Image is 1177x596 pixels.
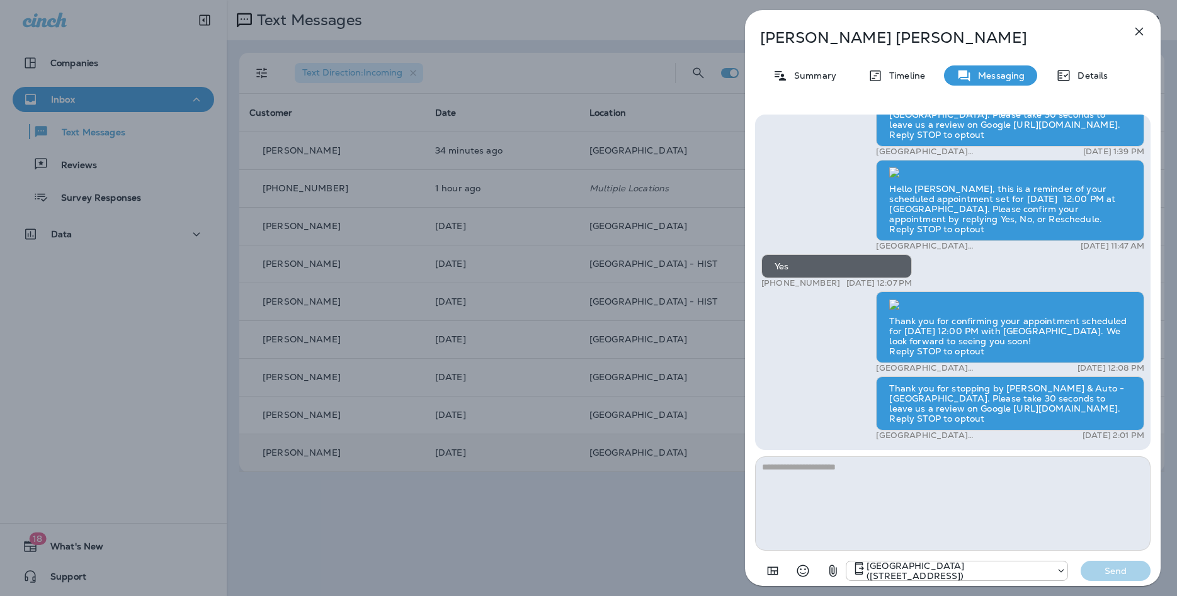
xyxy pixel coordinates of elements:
[1083,430,1144,441] p: [DATE] 2:01 PM
[846,561,1067,581] div: +1 (402) 496-2450
[889,300,899,310] img: twilio-download
[883,70,925,81] p: Timeline
[889,167,899,177] img: twilio-download
[1083,147,1144,157] p: [DATE] 1:39 PM
[846,278,912,288] p: [DATE] 12:07 PM
[867,561,1050,581] p: [GEOGRAPHIC_DATA] ([STREET_ADDRESS])
[876,147,1037,157] p: [GEOGRAPHIC_DATA] ([STREET_ADDRESS])
[972,70,1025,81] p: Messaging
[876,291,1144,363] div: Thank you for confirming your appointment scheduled for [DATE] 12:00 PM with [GEOGRAPHIC_DATA]. W...
[760,558,785,583] button: Add in a premade template
[876,376,1144,430] div: Thank you for stopping by [PERSON_NAME] & Auto - [GEOGRAPHIC_DATA]. Please take 30 seconds to lea...
[788,70,836,81] p: Summary
[1071,70,1108,81] p: Details
[761,254,912,278] div: Yes
[876,430,1037,441] p: [GEOGRAPHIC_DATA] ([STREET_ADDRESS])
[1081,241,1144,251] p: [DATE] 11:47 AM
[761,278,840,288] p: [PHONE_NUMBER]
[876,241,1037,251] p: [GEOGRAPHIC_DATA] ([STREET_ADDRESS])
[1077,363,1144,373] p: [DATE] 12:08 PM
[760,29,1104,47] p: [PERSON_NAME] [PERSON_NAME]
[790,558,816,583] button: Select an emoji
[876,160,1144,242] div: Hello [PERSON_NAME], this is a reminder of your scheduled appointment set for [DATE] 12:00 PM at ...
[876,363,1037,373] p: [GEOGRAPHIC_DATA] ([STREET_ADDRESS])
[876,93,1144,147] div: Thank you for stopping by [PERSON_NAME] & Auto - [GEOGRAPHIC_DATA]. Please take 30 seconds to lea...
